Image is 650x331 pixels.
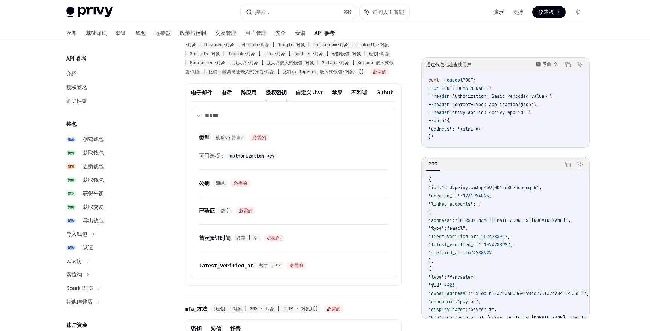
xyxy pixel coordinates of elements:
a: 基础知识 [86,24,107,42]
font: 其他连锁店 [66,298,93,305]
font: Spark BTC [66,285,93,291]
button: 跨应用 [241,84,257,101]
font: 导入钱包 [66,231,87,237]
button: 授权密钥 [266,84,287,101]
a: 验证 [116,24,126,42]
span: }, [428,258,434,264]
font: 连接器 [155,30,171,36]
span: "display_name" [428,307,465,313]
span: 4423 [444,282,455,288]
span: "type" [428,225,444,231]
font: 数字 | 空 [237,235,258,241]
span: : [465,307,468,313]
a: 安全 [275,24,286,42]
font: 首次验证时间 [199,235,231,241]
button: 搜索...⌘K [241,5,356,19]
a: 支持 [513,8,523,16]
span: "farcaster" [447,274,476,280]
button: 自定义 Jwt [296,84,323,101]
font: Github [376,89,394,96]
span: --header [428,102,450,108]
a: 交易管理 [215,24,236,42]
a: 得到获得平衡 [60,187,156,200]
a: 政策与控制 [180,24,206,42]
font: 修补 [68,164,74,169]
font: 支持 [513,9,523,15]
span: "address": "<string>" [428,126,484,132]
span: , [478,299,481,305]
button: 切换暗模式 [572,6,584,18]
a: 邮政导出钱包 [60,214,156,227]
span: \ [529,109,531,115]
font: 电子邮件 [191,89,212,96]
span: --data [428,118,444,124]
font: 邮政 [68,137,74,141]
a: 欢迎 [66,24,77,42]
font: 幂等性键 [66,97,87,104]
font: 苹果 [332,89,342,96]
span: : [ [473,201,481,207]
span: "address" [428,217,452,223]
span: , [507,234,510,240]
span: "0xE6bFb4137F3A8C069F98cc775f324A84FE45FdFF" [471,290,586,296]
span: : [442,282,444,288]
font: 基础知识 [86,30,107,36]
font: 食谱 [295,30,305,36]
span: "verified_at" [428,250,463,256]
span: "email" [447,225,465,231]
span: "fid" [428,282,442,288]
span: : [442,315,444,321]
a: 用户管理 [245,24,266,42]
span: --url [428,85,442,91]
font: 钱包 [135,30,146,36]
span: curl [428,77,439,83]
button: 复制代码块中的内容 [563,60,573,70]
font: 以太坊 [66,258,82,264]
span: 1731974895 [463,193,489,199]
font: （电子邮件·对象 | 电话·对象 | CrossApp·对象 | 授权密钥·对象 | 自定义 Jwt·对象 | Apple·对象 | Discord·对象 | Github·对象 | Googl... [185,33,394,75]
span: , [586,290,589,296]
button: 电子邮件 [191,84,212,101]
span: "type" [428,274,444,280]
font: 必需的 [373,69,386,75]
font: 必需的 [290,263,303,269]
font: 得到 [68,178,74,182]
font: latest_verified_at [199,262,253,269]
span: "username" [428,299,455,305]
img: 灯光标志 [66,7,113,17]
font: mfa_方法 [185,305,207,312]
font: 获取交易 [83,203,104,210]
font: 邮政 [68,246,74,250]
button: 卷曲 [532,58,561,71]
a: 得到获取钱包 [60,146,156,159]
font: 类型 [199,134,210,141]
span: "linked_accounts" [428,201,473,207]
code: authorization_key [227,152,278,160]
span: : [481,242,484,248]
a: 得到获取钱包 [60,173,156,187]
font: 钱包 [66,121,77,127]
span: "id" [428,185,439,191]
span: , [455,282,457,288]
font: 搜索... [255,9,269,15]
span: [URL][DOMAIN_NAME] [442,85,489,91]
font: 演示 [493,9,504,15]
font: 跨应用 [241,89,257,96]
span: "owner_address" [428,290,468,296]
a: 邮政创建钱包 [60,132,156,146]
span: "did:privy:cm3np4u9j001rc8b73seqmqqk" [442,185,539,191]
a: 食谱 [295,24,305,42]
font: 创建钱包 [83,136,104,142]
font: 介绍 [66,70,77,77]
button: Github [376,84,394,101]
font: 电话 [221,89,232,96]
font: 交易管理 [215,30,236,36]
span: , [510,242,513,248]
font: 必需的 [252,135,266,141]
font: 询问人工智能 [372,9,404,15]
a: 邮政认证 [60,241,156,254]
font: 更新钱包 [83,163,104,169]
span: "[PERSON_NAME][EMAIL_ADDRESS][DOMAIN_NAME]" [455,217,568,223]
a: 幂等性键 [60,94,156,108]
font: 必需的 [239,208,252,214]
